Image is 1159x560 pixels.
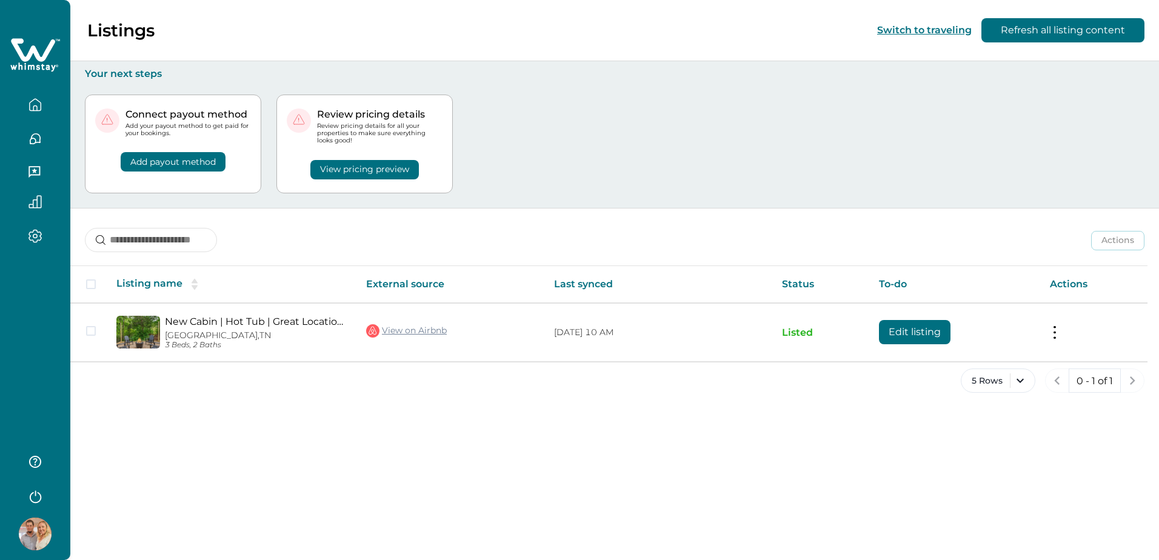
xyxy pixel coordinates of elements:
[317,122,443,145] p: Review pricing details for all your properties to make sure everything looks good!
[310,160,419,179] button: View pricing preview
[85,68,1144,80] p: Your next steps
[981,18,1144,42] button: Refresh all listing content
[317,108,443,121] p: Review pricing details
[19,518,52,550] img: Whimstay Host
[544,266,772,303] th: Last synced
[116,316,160,348] img: propertyImage_New Cabin | Hot Tub | Great Location | Fire Pit
[961,368,1035,393] button: 5 Rows
[125,122,251,137] p: Add your payout method to get paid for your bookings.
[165,330,347,341] p: [GEOGRAPHIC_DATA], TN
[1091,231,1144,250] button: Actions
[869,266,1040,303] th: To-do
[782,327,860,339] p: Listed
[1045,368,1069,393] button: previous page
[554,327,763,339] p: [DATE] 10 AM
[879,320,950,344] button: Edit listing
[107,266,356,303] th: Listing name
[165,316,347,327] a: New Cabin | Hot Tub | Great Location | Fire Pit
[366,323,447,339] a: View on Airbnb
[1069,368,1121,393] button: 0 - 1 of 1
[1077,375,1113,387] p: 0 - 1 of 1
[165,341,347,350] p: 3 Beds, 2 Baths
[1040,266,1147,303] th: Actions
[772,266,869,303] th: Status
[877,24,972,36] button: Switch to traveling
[121,152,225,172] button: Add payout method
[356,266,544,303] th: External source
[87,20,155,41] p: Listings
[125,108,251,121] p: Connect payout method
[182,278,207,290] button: sorting
[1120,368,1144,393] button: next page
